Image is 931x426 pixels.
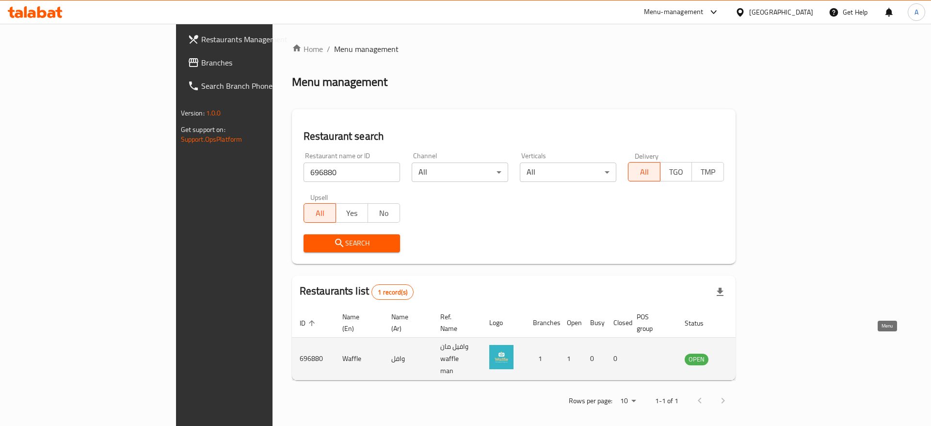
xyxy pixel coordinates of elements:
[482,308,525,338] th: Logo
[368,203,400,223] button: No
[635,152,659,159] label: Delivery
[525,338,559,380] td: 1
[644,6,704,18] div: Menu-management
[335,338,384,380] td: Waffle
[664,165,689,179] span: TGO
[915,7,918,17] span: A
[206,107,221,119] span: 1.0.0
[181,133,242,146] a: Support.OpsPlatform
[304,129,724,144] h2: Restaurant search
[180,51,332,74] a: Branches
[660,162,692,181] button: TGO
[201,80,324,92] span: Search Branch Phone
[180,28,332,51] a: Restaurants Management
[606,308,629,338] th: Closed
[304,163,400,182] input: Search for restaurant name or ID..
[582,308,606,338] th: Busy
[685,354,708,365] span: OPEN
[728,308,761,338] th: Action
[372,206,396,220] span: No
[340,206,364,220] span: Yes
[691,162,724,181] button: TMP
[637,311,665,334] span: POS group
[628,162,660,181] button: All
[292,43,736,55] nav: breadcrumb
[304,234,400,252] button: Search
[440,311,470,334] span: Ref. Name
[334,43,399,55] span: Menu management
[308,206,332,220] span: All
[685,317,716,329] span: Status
[310,194,328,200] label: Upsell
[304,203,336,223] button: All
[181,123,225,136] span: Get support on:
[371,284,414,300] div: Total records count
[655,395,678,407] p: 1-1 of 1
[412,163,508,182] div: All
[372,288,413,297] span: 1 record(s)
[180,74,332,98] a: Search Branch Phone
[569,395,612,407] p: Rows per page:
[525,308,559,338] th: Branches
[520,163,616,182] div: All
[433,338,482,380] td: وافيل مان waffle man
[292,74,387,90] h2: Menu management
[292,308,761,380] table: enhanced table
[749,7,813,17] div: [GEOGRAPHIC_DATA]
[181,107,205,119] span: Version:
[384,338,433,380] td: وافل
[489,345,514,369] img: Waffle
[311,237,392,249] span: Search
[300,317,318,329] span: ID
[696,165,720,179] span: TMP
[300,284,414,300] h2: Restaurants list
[559,338,582,380] td: 1
[606,338,629,380] td: 0
[201,33,324,45] span: Restaurants Management
[616,394,640,409] div: Rows per page:
[391,311,421,334] span: Name (Ar)
[336,203,368,223] button: Yes
[342,311,372,334] span: Name (En)
[582,338,606,380] td: 0
[632,165,657,179] span: All
[708,280,732,304] div: Export file
[201,57,324,68] span: Branches
[559,308,582,338] th: Open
